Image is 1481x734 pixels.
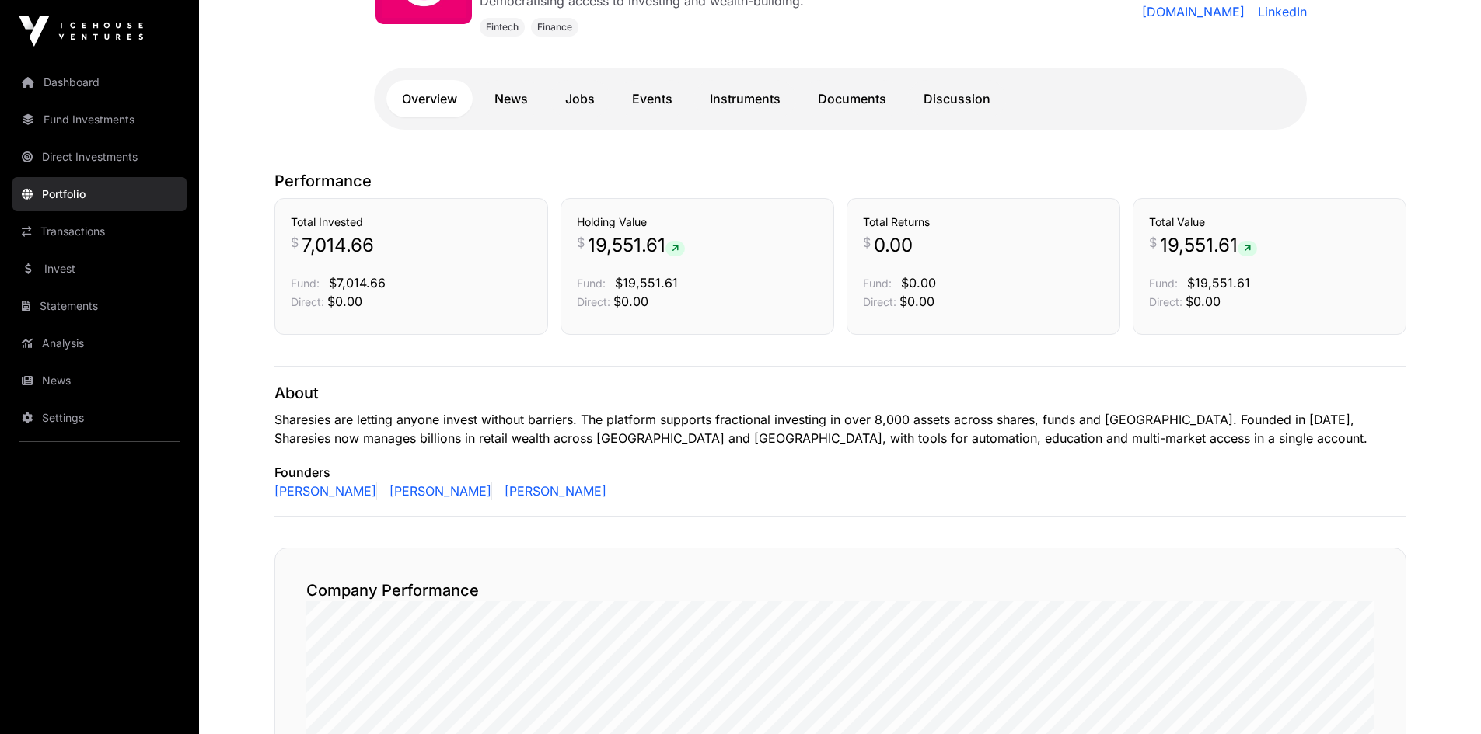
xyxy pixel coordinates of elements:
span: $0.00 [901,275,936,290]
span: $0.00 [1186,294,1221,309]
a: Dashboard [12,65,187,99]
a: Settings [12,401,187,435]
span: 0.00 [874,233,913,258]
span: $7,014.66 [329,275,386,290]
a: Discussion [908,80,1006,117]
a: [PERSON_NAME] [498,482,606,500]
span: $ [863,233,871,252]
span: $ [291,233,299,252]
a: Portfolio [12,177,187,211]
a: Transactions [12,214,187,249]
a: Instruments [694,80,796,117]
a: Events [617,80,688,117]
span: Fund: [1149,277,1178,290]
a: Analysis [12,326,187,360]
span: Finance [537,21,572,33]
h2: Company Performance [306,579,1374,601]
span: $19,551.61 [1187,275,1250,290]
span: $19,551.61 [615,275,678,290]
iframe: Chat Widget [1403,659,1481,734]
span: Direct: [577,295,610,308]
p: About [274,382,1406,404]
a: News [12,364,187,398]
span: Direct: [1149,295,1182,308]
a: LinkedIn [1252,2,1307,21]
a: Jobs [550,80,610,117]
span: $ [1149,233,1157,252]
p: Founders [274,463,1406,482]
span: 19,551.61 [1160,233,1257,258]
p: Sharesies are letting anyone invest without barriers. The platform supports fractional investing ... [274,410,1406,447]
h3: Total Invested [291,214,532,230]
span: 7,014.66 [302,233,374,258]
p: Performance [274,170,1406,192]
h3: Holding Value [577,214,818,230]
span: Fund: [863,277,892,290]
a: News [479,80,543,117]
nav: Tabs [386,80,1294,117]
a: Direct Investments [12,140,187,174]
span: $ [577,233,585,252]
span: $0.00 [327,294,362,309]
span: $0.00 [613,294,648,309]
h3: Total Returns [863,214,1104,230]
a: Fund Investments [12,103,187,137]
h3: Total Value [1149,214,1390,230]
a: Overview [386,80,473,117]
a: [PERSON_NAME] [274,482,377,500]
a: [DOMAIN_NAME] [1142,2,1245,21]
span: $0.00 [899,294,934,309]
a: [PERSON_NAME] [383,482,492,500]
img: Icehouse Ventures Logo [19,16,143,47]
span: Direct: [291,295,324,308]
span: Fintech [486,21,519,33]
span: Fund: [577,277,606,290]
span: Direct: [863,295,896,308]
span: Fund: [291,277,320,290]
a: Statements [12,289,187,323]
a: Documents [802,80,902,117]
a: Invest [12,252,187,286]
span: 19,551.61 [588,233,685,258]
